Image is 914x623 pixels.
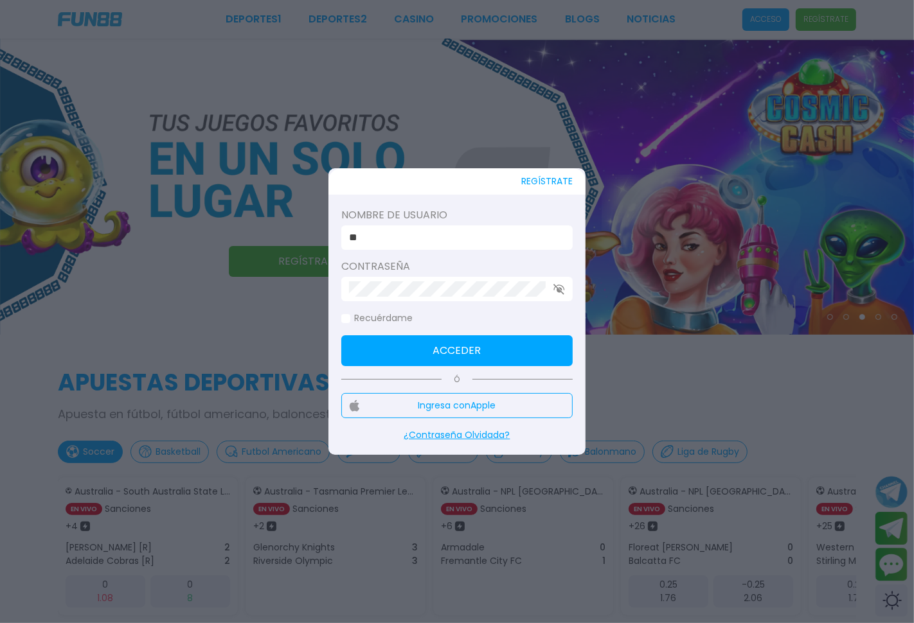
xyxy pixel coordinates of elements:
label: Recuérdame [341,311,413,325]
button: Acceder [341,335,573,366]
button: Ingresa conApple [341,393,573,418]
p: ¿Contraseña Olvidada? [341,428,573,442]
button: REGÍSTRATE [521,168,573,195]
label: Contraseña [341,259,573,274]
p: Ó [341,374,573,385]
label: Nombre de usuario [341,207,573,223]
